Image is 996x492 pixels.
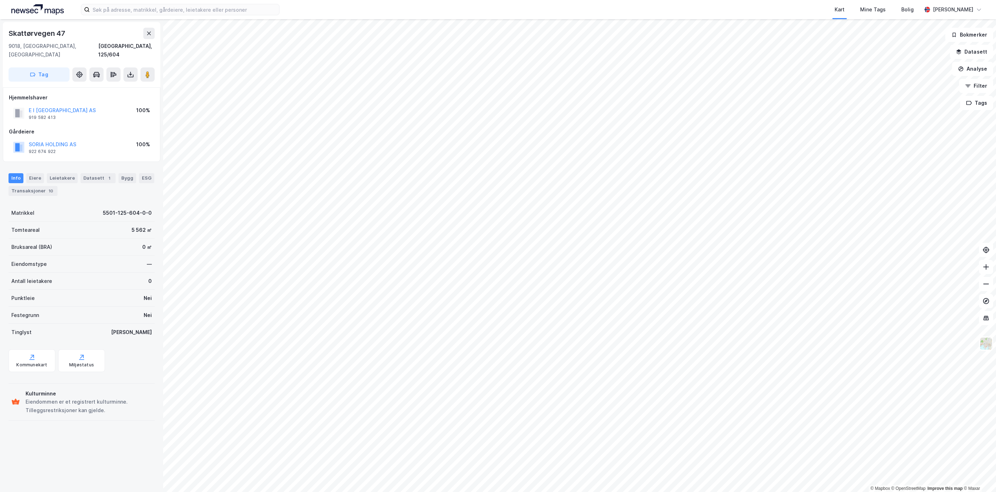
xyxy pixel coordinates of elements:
div: ESG [139,173,154,183]
div: 100% [136,140,150,149]
button: Datasett [950,45,993,59]
div: 1 [106,175,113,182]
div: Tinglyst [11,328,32,337]
div: Skattørvegen 47 [9,28,67,39]
div: 919 582 413 [29,115,56,120]
div: Matrikkel [11,209,34,217]
div: 0 ㎡ [142,243,152,251]
button: Bokmerker [945,28,993,42]
div: Transaksjoner [9,186,57,196]
div: 9018, [GEOGRAPHIC_DATA], [GEOGRAPHIC_DATA] [9,42,98,59]
div: Eiendomstype [11,260,47,268]
div: Mine Tags [860,5,886,14]
div: 5501-125-604-0-0 [103,209,152,217]
div: 10 [47,187,55,195]
div: Kontrollprogram for chat [961,458,996,492]
div: Eiendommen er et registrert kulturminne. Tilleggsrestriksjoner kan gjelde. [26,398,152,415]
iframe: Chat Widget [961,458,996,492]
div: Bruksareal (BRA) [11,243,52,251]
img: Z [979,337,993,350]
div: Punktleie [11,294,35,302]
button: Analyse [952,62,993,76]
input: Søk på adresse, matrikkel, gårdeiere, leietakere eller personer [90,4,279,15]
div: Nei [144,311,152,319]
div: — [147,260,152,268]
div: Gårdeiere [9,127,154,136]
a: Improve this map [928,486,963,491]
div: Bolig [901,5,914,14]
button: Tags [960,96,993,110]
div: Kulturminne [26,389,152,398]
div: Tomteareal [11,226,40,234]
div: Kommunekart [16,362,47,368]
div: Nei [144,294,152,302]
a: Mapbox [870,486,890,491]
div: Festegrunn [11,311,39,319]
div: Antall leietakere [11,277,52,285]
div: 922 674 922 [29,149,56,154]
img: logo.a4113a55bc3d86da70a041830d287a7e.svg [11,4,64,15]
div: Leietakere [47,173,78,183]
div: Info [9,173,23,183]
div: Eiere [26,173,44,183]
div: Kart [835,5,845,14]
a: OpenStreetMap [891,486,926,491]
button: Tag [9,67,70,82]
div: 5 562 ㎡ [132,226,152,234]
div: [PERSON_NAME] [111,328,152,337]
div: Hjemmelshaver [9,93,154,102]
div: Datasett [81,173,116,183]
div: Bygg [118,173,136,183]
div: 100% [136,106,150,115]
button: Filter [959,79,993,93]
div: 0 [148,277,152,285]
div: [GEOGRAPHIC_DATA], 125/604 [98,42,155,59]
div: Miljøstatus [69,362,94,368]
div: [PERSON_NAME] [933,5,973,14]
